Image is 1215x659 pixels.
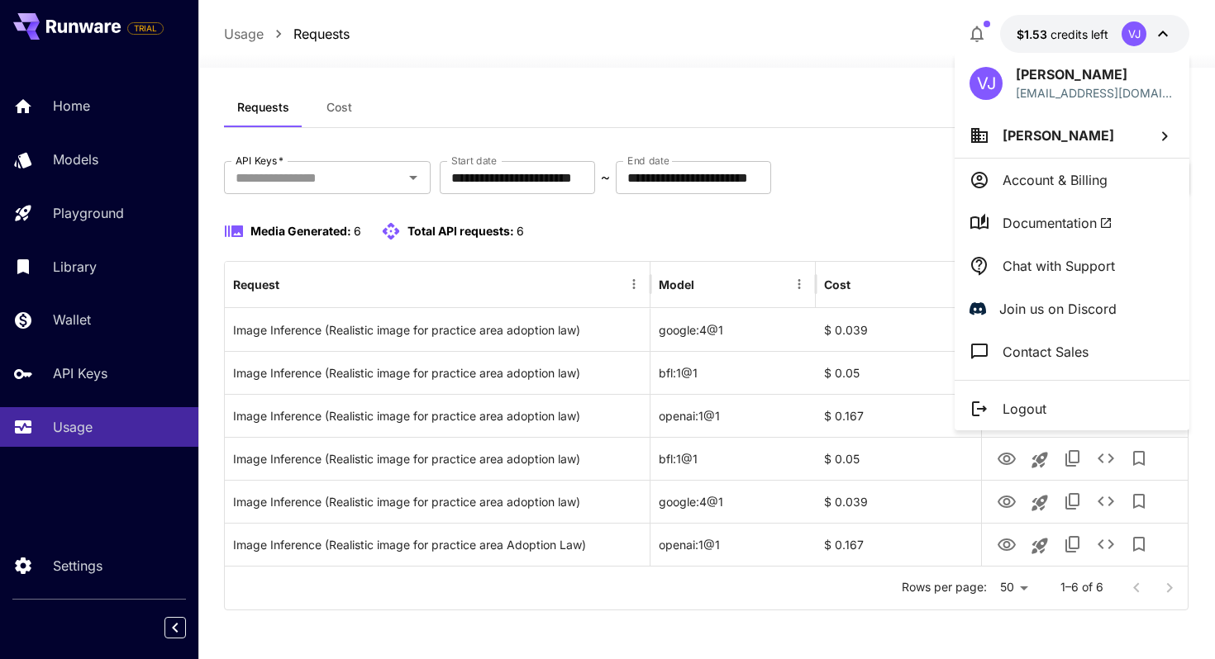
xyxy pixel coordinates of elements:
p: Logout [1003,399,1046,419]
span: [PERSON_NAME] [1003,127,1114,144]
p: Chat with Support [1003,256,1115,276]
div: vishal@lawlytics.com [1016,84,1174,102]
div: VJ [970,67,1003,100]
p: Account & Billing [1003,170,1108,190]
p: Contact Sales [1003,342,1089,362]
span: Documentation [1003,213,1113,233]
button: [PERSON_NAME] [955,113,1189,158]
p: [PERSON_NAME] [1016,64,1174,84]
p: [EMAIL_ADDRESS][DOMAIN_NAME] [1016,84,1174,102]
p: Join us on Discord [999,299,1117,319]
